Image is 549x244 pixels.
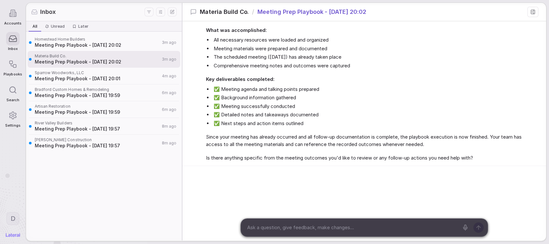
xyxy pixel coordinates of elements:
button: New thread [168,7,177,16]
span: 3m ago [162,57,176,62]
span: Settings [5,123,20,128]
span: Is there anything specific from the meeting outcomes you'd like to review or any follow-up action... [206,154,535,162]
a: [PERSON_NAME] ConstructionMeeting Prep Playbook - [DATE] 19:578m ago [28,135,180,151]
span: 6m ago [162,107,176,112]
a: River Valley BuildersMeeting Prep Playbook - [DATE] 19:578m ago [28,118,180,135]
span: All [33,24,37,29]
span: 4m ago [162,73,176,79]
span: [PERSON_NAME] Construction [35,137,160,142]
li: All necessary resources were loaded and organized [212,36,535,44]
a: Materia Build Co.Meeting Prep Playbook - [DATE] 20:023m ago [28,51,180,68]
a: Homestead Home BuildersMeeting Prep Playbook - [DATE] 20:023m ago [28,34,180,51]
button: Display settings [156,7,165,16]
li: The scheduled meeting ([DATE]) has already taken place [212,54,535,61]
a: Accounts [4,3,22,29]
a: Artisan RestorationMeeting Prep Playbook - [DATE] 19:596m ago [28,101,180,118]
span: Materia Build Co. [35,54,160,59]
span: Materia Build Co. [200,8,249,16]
li: Comprehensive meeting notes and outcomes were captured [212,62,535,70]
span: Meeting Prep Playbook - [DATE] 19:59 [35,109,160,115]
span: Since your meeting has already occurred and all follow-up documentation is complete, the playbook... [206,133,535,148]
span: Sparrow Woodworks, LLC [35,70,160,75]
li: ✅ Background information gathered [212,94,535,102]
li: Meeting materials were prepared and documented [212,45,535,53]
span: 6m ago [162,90,176,95]
li: ✅ Meeting successfully conducted [212,103,535,110]
span: Meeting Prep Playbook - [DATE] 20:02 [35,42,160,48]
li: ✅ Next steps and action items outlined [212,120,535,127]
a: Playbooks [4,54,22,80]
span: Artisan Restoration [35,104,160,109]
span: 8m ago [162,141,176,146]
span: Search [6,98,19,102]
span: Meeting Prep Playbook - [DATE] 19:57 [35,142,160,149]
span: 3m ago [162,40,176,45]
span: River Valley Builders [35,121,160,126]
span: Meeting Prep Playbook - [DATE] 20:01 [35,75,160,82]
span: Playbooks [4,72,22,76]
strong: Key deliverables completed: [206,76,274,82]
span: Homestead Home Builders [35,37,160,42]
span: / [252,8,254,16]
span: Inbox [40,8,56,16]
span: Meeting Prep Playbook - [DATE] 19:57 [35,126,160,132]
span: Meeting Prep Playbook - [DATE] 20:02 [35,59,160,65]
span: 8m ago [162,124,176,129]
li: ✅ Meeting agenda and talking points prepared [212,86,535,93]
span: Inbox [8,47,18,51]
li: ✅ Detailed notes and takeaways documented [212,111,535,119]
img: Lateral [6,233,20,237]
a: Bradford Custom Homes & RemodelingMeeting Prep Playbook - [DATE] 19:596m ago [28,84,180,101]
span: Unread [51,24,65,29]
a: Inbox [4,29,22,54]
button: Filters [144,7,154,16]
span: Later [78,24,88,29]
span: Meeting Prep Playbook - [DATE] 19:59 [35,92,160,99]
span: D [11,214,15,223]
span: Meeting Prep Playbook - [DATE] 20:02 [257,8,366,16]
span: Bradford Custom Homes & Remodeling [35,87,160,92]
a: Settings [4,105,22,131]
a: Sparrow Woodworks, LLCMeeting Prep Playbook - [DATE] 20:014m ago [28,68,180,84]
strong: What was accomplished: [206,27,267,33]
span: Accounts [4,21,22,25]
